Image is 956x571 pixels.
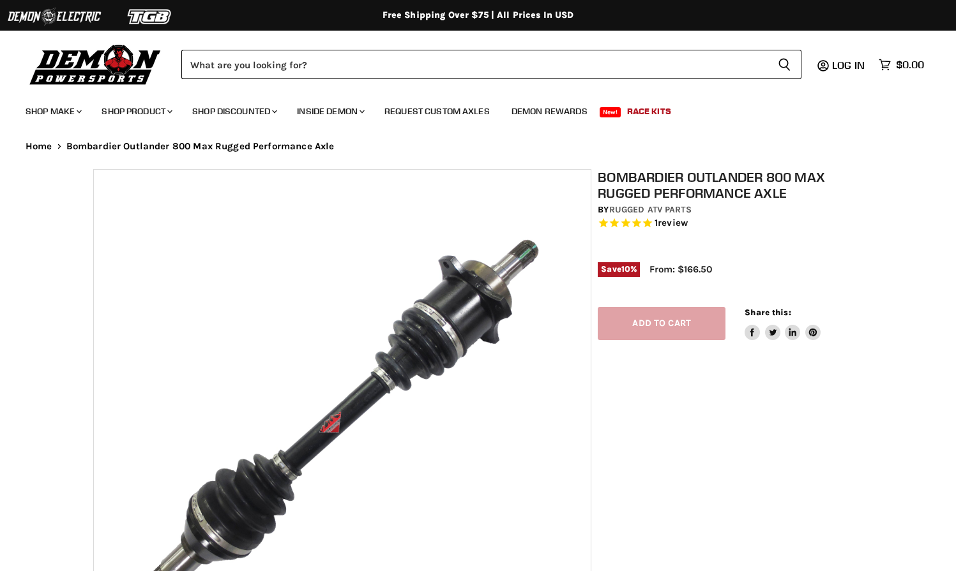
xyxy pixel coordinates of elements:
aside: Share this: [745,307,821,341]
span: Log in [832,59,865,71]
img: Demon Electric Logo 2 [6,4,102,29]
a: Request Custom Axles [375,98,499,124]
a: Log in [826,59,872,71]
ul: Main menu [16,93,921,124]
span: Rated 5.0 out of 5 stars 1 reviews [598,217,869,230]
span: 1 reviews [655,218,688,229]
a: $0.00 [872,56,930,74]
span: From: $166.50 [649,263,712,275]
a: Shop Product [92,98,180,124]
div: by [598,203,869,217]
span: $0.00 [896,59,924,71]
button: Search [768,50,801,79]
h1: Bombardier Outlander 800 Max Rugged Performance Axle [598,169,869,201]
span: 10 [621,264,630,274]
img: TGB Logo 2 [102,4,198,29]
span: New! [600,107,621,117]
a: Inside Demon [287,98,372,124]
a: Shop Discounted [183,98,285,124]
a: Shop Make [16,98,89,124]
a: Home [26,141,52,152]
img: Demon Powersports [26,41,165,87]
span: review [658,218,688,229]
input: Search [181,50,768,79]
span: Bombardier Outlander 800 Max Rugged Performance Axle [66,141,335,152]
a: Demon Rewards [502,98,597,124]
span: Share this: [745,308,791,317]
a: Race Kits [618,98,681,124]
form: Product [181,50,801,79]
a: Rugged ATV Parts [609,204,692,215]
span: Save % [598,262,640,276]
